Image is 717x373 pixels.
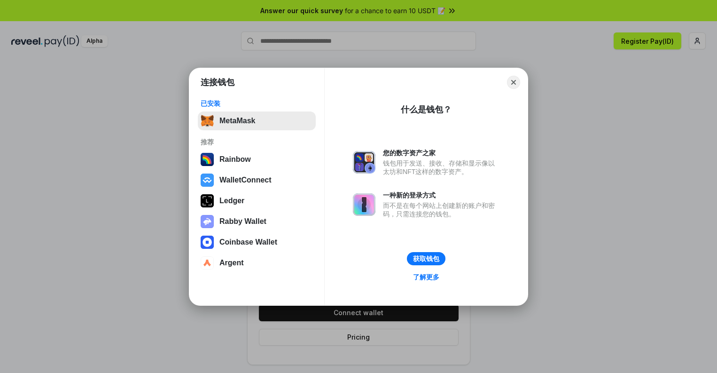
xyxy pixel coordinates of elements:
img: svg+xml,%3Csvg%20fill%3D%22none%22%20height%3D%2233%22%20viewBox%3D%220%200%2035%2033%22%20width%... [201,114,214,127]
div: 已安装 [201,99,313,108]
div: Ledger [219,197,244,205]
button: Ledger [198,191,316,210]
button: Coinbase Wallet [198,233,316,252]
h1: 连接钱包 [201,77,234,88]
img: svg+xml,%3Csvg%20xmlns%3D%22http%3A%2F%2Fwww.w3.org%2F2000%2Fsvg%22%20fill%3D%22none%22%20viewBox... [201,215,214,228]
div: 而不是在每个网站上创建新的账户和密码，只需连接您的钱包。 [383,201,499,218]
div: 钱包用于发送、接收、存储和显示像以太坊和NFT这样的数字资产。 [383,159,499,176]
div: Argent [219,259,244,267]
a: 了解更多 [407,271,445,283]
div: Rabby Wallet [219,217,266,226]
button: WalletConnect [198,171,316,190]
div: 了解更多 [413,273,439,281]
img: svg+xml,%3Csvg%20width%3D%22120%22%20height%3D%22120%22%20viewBox%3D%220%200%20120%20120%22%20fil... [201,153,214,166]
div: 什么是钱包？ [401,104,452,115]
div: MetaMask [219,117,255,125]
img: svg+xml,%3Csvg%20xmlns%3D%22http%3A%2F%2Fwww.w3.org%2F2000%2Fsvg%22%20fill%3D%22none%22%20viewBox... [353,193,375,216]
div: 一种新的登录方式 [383,191,499,199]
div: Rainbow [219,155,251,164]
img: svg+xml,%3Csvg%20xmlns%3D%22http%3A%2F%2Fwww.w3.org%2F2000%2Fsvg%22%20fill%3D%22none%22%20viewBox... [353,151,375,174]
button: Rabby Wallet [198,212,316,231]
div: 推荐 [201,138,313,146]
button: MetaMask [198,111,316,130]
button: Rainbow [198,150,316,169]
div: WalletConnect [219,176,272,184]
img: svg+xml,%3Csvg%20width%3D%2228%22%20height%3D%2228%22%20viewBox%3D%220%200%2028%2028%22%20fill%3D... [201,256,214,270]
div: Coinbase Wallet [219,238,277,246]
img: svg+xml,%3Csvg%20xmlns%3D%22http%3A%2F%2Fwww.w3.org%2F2000%2Fsvg%22%20width%3D%2228%22%20height%3... [201,194,214,207]
img: svg+xml,%3Csvg%20width%3D%2228%22%20height%3D%2228%22%20viewBox%3D%220%200%2028%2028%22%20fill%3D... [201,236,214,249]
button: Close [507,76,520,89]
img: svg+xml,%3Csvg%20width%3D%2228%22%20height%3D%2228%22%20viewBox%3D%220%200%2028%2028%22%20fill%3D... [201,174,214,187]
button: Argent [198,254,316,272]
div: 获取钱包 [413,254,439,263]
div: 您的数字资产之家 [383,149,499,157]
button: 获取钱包 [407,252,445,265]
